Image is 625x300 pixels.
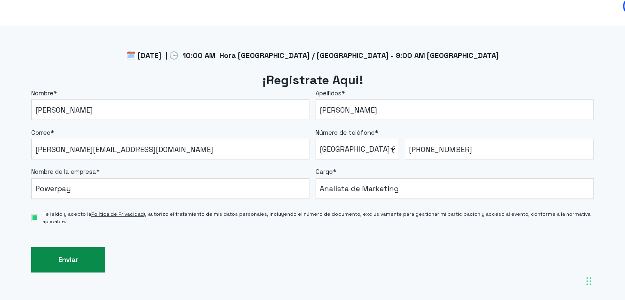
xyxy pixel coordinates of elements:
[586,269,591,293] div: Arrastrar
[31,168,96,175] span: Nombre de la empresa
[31,129,51,136] span: Correo
[316,89,341,97] span: Apellidos
[31,247,105,273] input: Enviar
[316,129,375,136] span: Número de teléfono
[31,214,38,221] input: He leído y acepto laPolítica de Privacidady autorizo el tratamiento de mis datos personales, incl...
[91,211,144,217] a: Política de Privacidad
[316,168,333,175] span: Cargo
[31,72,594,89] h2: ¡Registrate Aqui!
[477,195,625,300] iframe: Chat Widget
[31,89,53,97] span: Nombre
[477,195,625,300] div: Widget de chat
[126,51,498,60] span: 🗓️ [DATE] | 🕒 10:00 AM Hora [GEOGRAPHIC_DATA] / [GEOGRAPHIC_DATA] - 9:00 AM [GEOGRAPHIC_DATA]
[42,210,594,225] span: He leído y acepto la y autorizo el tratamiento de mis datos personales, incluyendo el número de d...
